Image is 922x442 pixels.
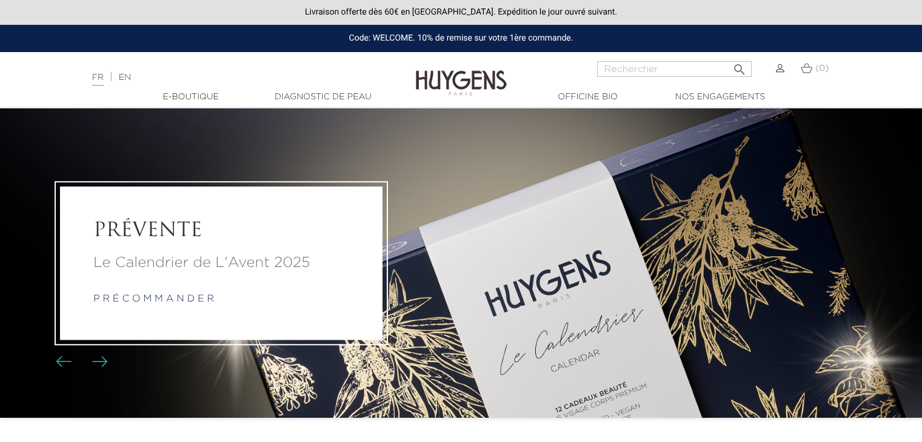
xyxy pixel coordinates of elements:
[729,58,750,74] button: 
[93,294,214,304] a: p r é c o m m a n d e r
[93,252,349,274] a: Le Calendrier de L'Avent 2025
[86,70,375,85] div: |
[815,64,829,73] span: (0)
[61,353,100,371] div: Boutons du carrousel
[527,91,649,104] a: Officine Bio
[732,59,747,73] i: 
[119,73,131,82] a: EN
[92,73,104,86] a: FR
[93,220,349,243] a: PRÉVENTE
[262,91,384,104] a: Diagnostic de peau
[660,91,781,104] a: Nos engagements
[130,91,252,104] a: E-Boutique
[416,51,507,97] img: Huygens
[597,61,752,77] input: Rechercher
